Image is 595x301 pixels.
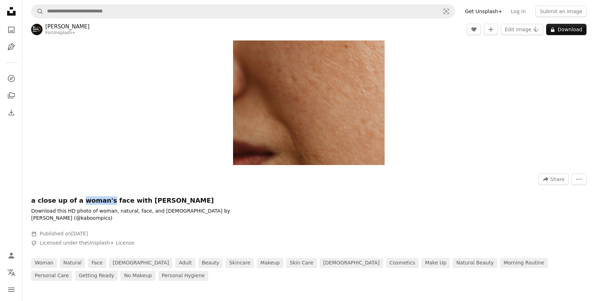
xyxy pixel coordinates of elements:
a: Unsplash+ License [87,240,135,246]
a: personal care [31,271,72,281]
button: Add to Collection [484,24,498,35]
a: Photos [4,23,18,37]
a: cosmetics [386,258,419,268]
button: Download [546,24,586,35]
a: getting ready [75,271,118,281]
a: Log in / Sign up [4,248,18,263]
button: Language [4,266,18,280]
a: Collections [4,88,18,103]
a: make up [421,258,450,268]
span: Share [550,174,565,185]
a: Illustrations [4,40,18,54]
a: woman [31,258,57,268]
a: no makeup [120,271,155,281]
button: Visual search [438,5,455,18]
a: Home — Unsplash [4,4,18,20]
button: Like [467,24,481,35]
h1: a close up of a woman's face with [PERSON_NAME] [31,196,244,205]
a: Download History [4,105,18,120]
button: Menu [4,283,18,297]
img: Go to Karolina Grabowska's profile [31,24,42,35]
a: [DEMOGRAPHIC_DATA] [320,258,383,268]
a: beauty [198,258,223,268]
a: adult [175,258,195,268]
a: morning routine [500,258,548,268]
button: Share this image [538,174,569,185]
a: natural [60,258,85,268]
a: face [88,258,106,268]
button: More Actions [572,174,586,185]
a: Get Unsplash+ [461,6,506,17]
time: March 27, 2023 at 9:18:02 PM GMT+7 [71,231,88,236]
a: skincare [226,258,254,268]
button: Edit image [501,24,543,35]
div: For [45,30,90,36]
button: Search Unsplash [32,5,44,18]
a: [DEMOGRAPHIC_DATA] [109,258,172,268]
a: personal hygiene [158,271,209,281]
a: Log in [506,6,530,17]
button: Submit an image [535,6,586,17]
form: Find visuals sitewide [31,4,455,18]
span: Published on [40,231,88,236]
a: [PERSON_NAME] [45,23,90,30]
p: Download this HD photo of woman, natural, face, and [DEMOGRAPHIC_DATA] by [PERSON_NAME] (@kaboomp... [31,208,244,222]
a: makeup [257,258,283,268]
span: Licensed under the [40,240,134,247]
a: natural beauty [453,258,497,268]
a: skin care [286,258,317,268]
a: Unsplash+ [52,30,75,35]
a: Explore [4,71,18,86]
